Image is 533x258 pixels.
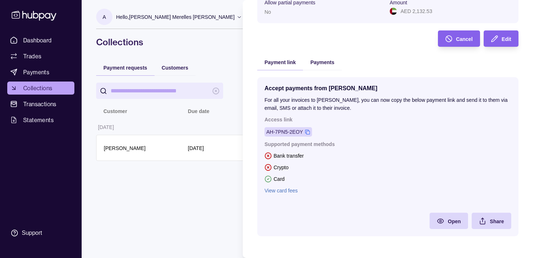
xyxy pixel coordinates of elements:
[274,152,304,160] p: Bank transfer
[490,219,504,224] span: Share
[265,59,296,65] span: Payment link
[265,84,511,92] p: Accept payments from [PERSON_NAME]
[502,36,511,42] span: Edit
[438,30,480,47] button: Cancel
[274,163,288,171] p: Crypto
[390,8,397,15] img: ae
[266,128,303,136] a: AH-7PN5-2EOY
[456,36,473,42] span: Cancel
[484,30,518,47] button: Edit
[430,213,468,229] a: Open
[265,187,511,195] a: View card fees
[472,213,511,229] button: Share
[265,116,511,124] p: Access link
[265,96,511,112] p: For all your invoices to [PERSON_NAME], you can now copy the below payment link and send it to th...
[401,7,432,15] p: AED 2,132.53
[274,175,284,183] p: Card
[448,219,461,224] span: Open
[265,9,271,15] p: No
[265,140,511,148] p: Supported payment methods
[310,59,334,65] span: Payments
